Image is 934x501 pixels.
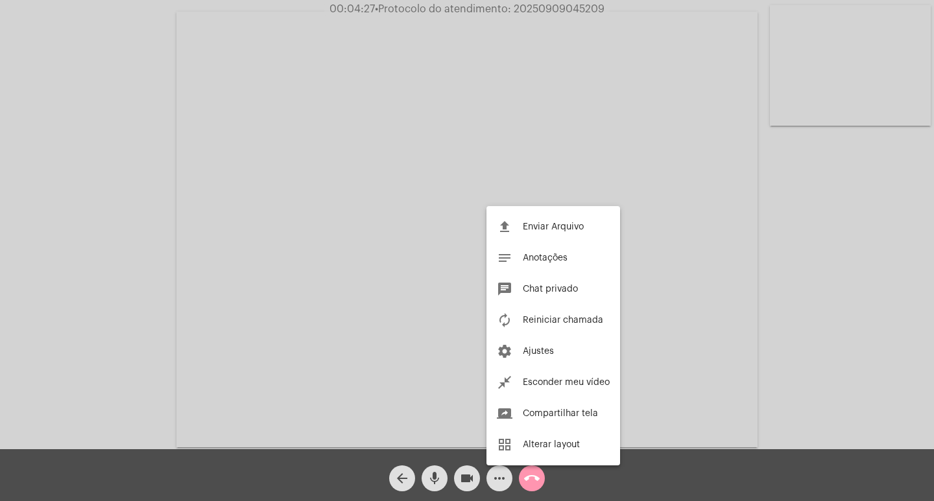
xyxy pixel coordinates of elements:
mat-icon: grid_view [497,437,512,452]
span: Alterar layout [523,440,580,449]
span: Anotações [523,253,568,262]
span: Reiniciar chamada [523,316,603,325]
mat-icon: autorenew [497,312,512,328]
span: Esconder meu vídeo [523,378,610,387]
mat-icon: settings [497,344,512,359]
span: Compartilhar tela [523,409,598,418]
span: Chat privado [523,285,578,294]
mat-icon: file_upload [497,219,512,235]
mat-icon: close_fullscreen [497,375,512,390]
span: Ajustes [523,347,554,356]
span: Enviar Arquivo [523,222,584,231]
mat-icon: chat [497,281,512,297]
mat-icon: notes [497,250,512,266]
mat-icon: screen_share [497,406,512,421]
